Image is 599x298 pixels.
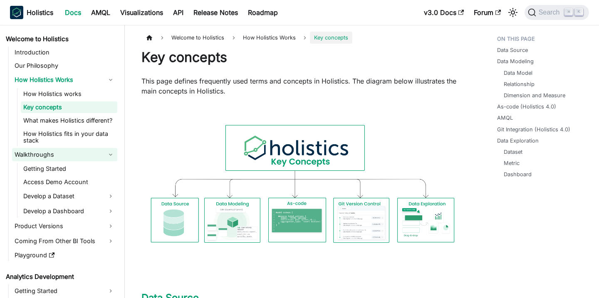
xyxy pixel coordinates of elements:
[506,6,520,19] button: Switch between dark and light mode (currently light mode)
[10,6,53,19] a: HolisticsHolistics
[21,204,117,218] a: Develop a Dashboard
[239,32,300,44] span: How Holistics Works
[167,32,228,44] span: Welcome to Holistics
[21,176,117,188] a: Access Demo Account
[141,76,464,96] p: This page defines frequently used terms and concepts in Holistics. The diagram below illustrates ...
[12,60,117,71] a: Our Philosophy
[497,46,528,54] a: Data Source
[3,271,117,283] a: Analytics Development
[536,9,565,16] span: Search
[12,234,117,248] a: Coming From Other BI Tools
[504,170,532,178] a: Dashboard
[497,103,556,111] a: As-code (Holistics 4.0)
[504,69,532,77] a: Data Model
[21,101,117,113] a: Key concepts
[141,49,464,66] h1: Key concepts
[469,6,506,19] a: Forum
[21,128,117,146] a: How Holistics fits in your data stack
[141,32,157,44] a: Home page
[504,91,565,99] a: Dimension and Measure
[27,7,53,17] b: Holistics
[243,6,283,19] a: Roadmap
[141,104,464,269] img: Holistics Workflow
[86,6,115,19] a: AMQL
[21,115,117,126] a: What makes Holistics different?
[310,32,352,44] span: Key concepts
[12,219,117,233] a: Product Versions
[3,33,117,45] a: Welcome to Holistics
[504,148,522,156] a: Dataset
[115,6,168,19] a: Visualizations
[564,8,573,16] kbd: ⌘
[497,114,513,122] a: AMQL
[497,57,534,65] a: Data Modeling
[21,163,117,175] a: Getting Started
[168,6,188,19] a: API
[504,159,520,167] a: Metric
[60,6,86,19] a: Docs
[12,284,117,298] a: Getting Started
[12,47,117,58] a: Introduction
[188,6,243,19] a: Release Notes
[12,148,117,161] a: Walkthroughs
[12,73,117,86] a: How Holistics Works
[10,6,23,19] img: Holistics
[21,190,117,203] a: Develop a Dataset
[497,126,570,133] a: Git Integration (Holistics 4.0)
[12,249,117,261] a: Playground
[21,88,117,100] a: How Holistics works
[141,32,464,44] nav: Breadcrumbs
[497,137,539,145] a: Data Exploration
[504,80,535,88] a: Relationship
[419,6,469,19] a: v3.0 Docs
[525,5,589,20] button: Search (Command+K)
[575,8,583,16] kbd: K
